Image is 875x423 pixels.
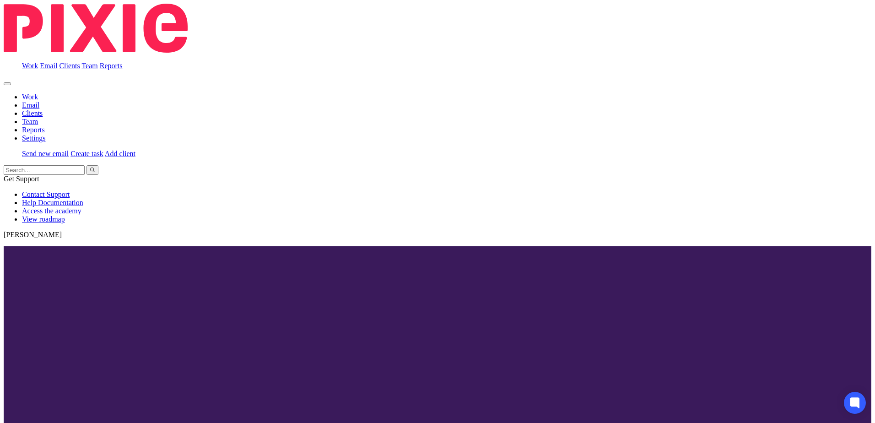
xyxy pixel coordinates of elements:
[81,62,97,70] a: Team
[105,150,135,157] a: Add client
[22,109,43,117] a: Clients
[4,175,39,183] span: Get Support
[4,4,188,53] img: Pixie
[22,118,38,125] a: Team
[22,215,65,223] a: View roadmap
[4,231,871,239] p: [PERSON_NAME]
[22,134,46,142] a: Settings
[86,165,98,175] button: Search
[70,150,103,157] a: Create task
[22,190,70,198] a: Contact Support
[22,150,69,157] a: Send new email
[4,165,85,175] input: Search
[22,101,39,109] a: Email
[22,207,81,215] a: Access the academy
[22,93,38,101] a: Work
[100,62,123,70] a: Reports
[22,62,38,70] a: Work
[22,126,45,134] a: Reports
[59,62,80,70] a: Clients
[22,199,83,206] a: Help Documentation
[40,62,57,70] a: Email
